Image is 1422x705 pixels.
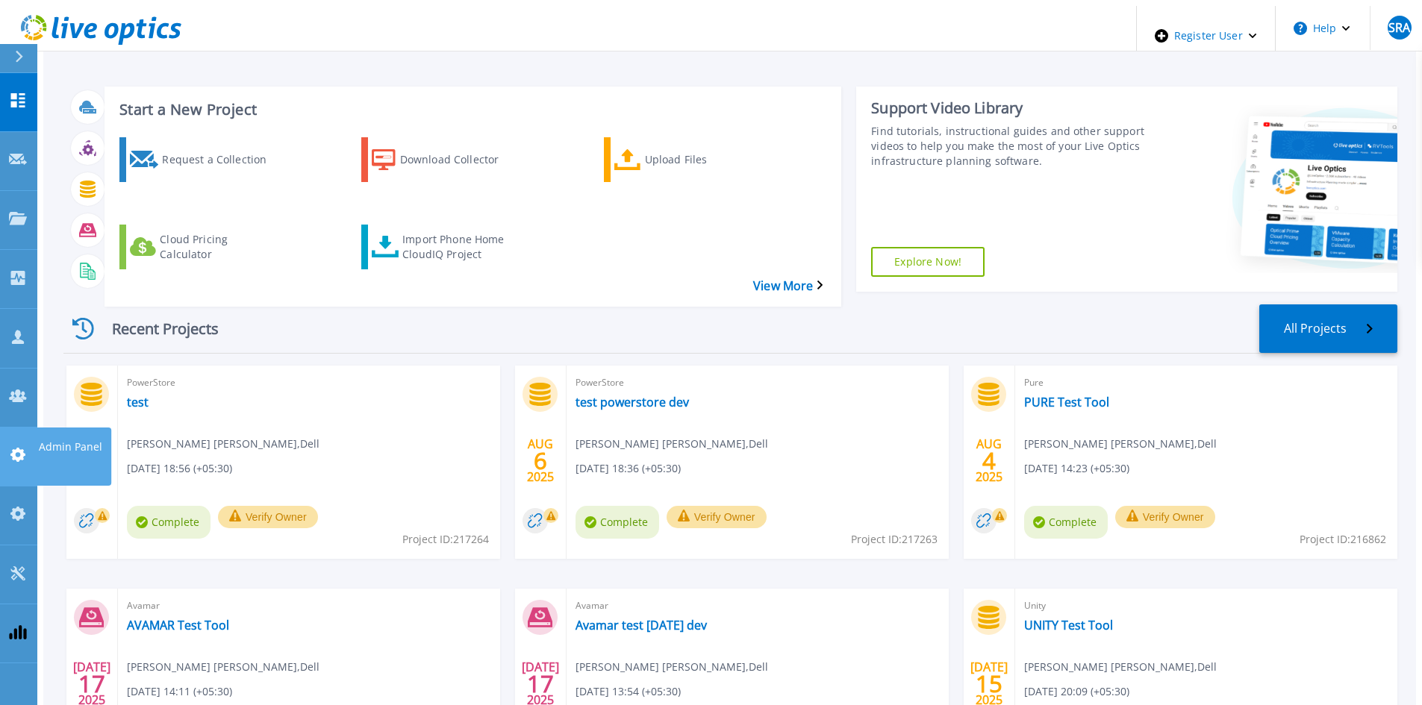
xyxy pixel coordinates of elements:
[576,436,768,452] span: [PERSON_NAME] [PERSON_NAME] , Dell
[127,460,232,477] span: [DATE] 18:56 (+05:30)
[576,598,940,614] span: Avamar
[127,375,491,391] span: PowerStore
[1024,375,1388,391] span: Pure
[127,506,211,539] span: Complete
[1276,6,1369,51] button: Help
[604,137,785,182] a: Upload Files
[576,659,768,675] span: [PERSON_NAME] [PERSON_NAME] , Dell
[576,460,681,477] span: [DATE] 18:36 (+05:30)
[78,677,105,690] span: 17
[1024,683,1129,700] span: [DATE] 20:09 (+05:30)
[576,506,659,539] span: Complete
[576,683,681,700] span: [DATE] 13:54 (+05:30)
[1024,395,1109,410] a: PURE Test Tool
[576,395,689,410] a: test powerstore dev
[1024,506,1108,539] span: Complete
[1024,618,1113,633] a: UNITY Test Tool
[576,618,707,633] a: Avamar test [DATE] dev
[1024,598,1388,614] span: Unity
[1300,531,1386,548] span: Project ID: 216862
[1024,460,1129,477] span: [DATE] 14:23 (+05:30)
[576,375,940,391] span: PowerStore
[1259,304,1397,353] a: All Projects
[160,228,279,266] div: Cloud Pricing Calculator
[400,141,520,178] div: Download Collector
[982,454,996,467] span: 4
[1137,6,1275,66] div: Register User
[1115,506,1215,528] button: Verify Owner
[753,279,823,293] a: View More
[871,98,1147,118] div: Support Video Library
[871,247,985,277] a: Explore Now!
[1024,659,1217,675] span: [PERSON_NAME] [PERSON_NAME] , Dell
[976,677,1002,690] span: 15
[127,395,149,410] a: test
[127,598,491,614] span: Avamar
[975,433,1003,488] div: AUG 2025
[119,137,300,182] a: Request a Collection
[127,683,232,700] span: [DATE] 14:11 (+05:30)
[119,225,300,269] a: Cloud Pricing Calculator
[645,141,764,178] div: Upload Files
[63,310,243,347] div: Recent Projects
[361,137,542,182] a: Download Collector
[526,433,555,488] div: AUG 2025
[218,506,318,528] button: Verify Owner
[162,141,281,178] div: Request a Collection
[851,531,938,548] span: Project ID: 217263
[534,454,547,467] span: 6
[1388,22,1410,34] span: SRA
[527,677,554,690] span: 17
[871,124,1147,169] div: Find tutorials, instructional guides and other support videos to help you make the most of your L...
[119,101,822,118] h3: Start a New Project
[127,436,319,452] span: [PERSON_NAME] [PERSON_NAME] , Dell
[127,618,229,633] a: AVAMAR Test Tool
[39,427,102,466] p: Admin Panel
[402,531,489,548] span: Project ID: 217264
[402,228,522,266] div: Import Phone Home CloudIQ Project
[667,506,767,528] button: Verify Owner
[127,659,319,675] span: [PERSON_NAME] [PERSON_NAME] , Dell
[1024,436,1217,452] span: [PERSON_NAME] [PERSON_NAME] , Dell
